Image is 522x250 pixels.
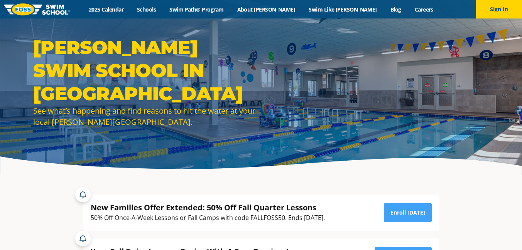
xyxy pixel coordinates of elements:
[302,6,384,13] a: Swim Like [PERSON_NAME]
[130,6,163,13] a: Schools
[408,6,440,13] a: Careers
[33,36,257,105] h1: [PERSON_NAME] Swim School in [GEOGRAPHIC_DATA]
[4,3,70,15] img: FOSS Swim School Logo
[230,6,302,13] a: About [PERSON_NAME]
[82,6,130,13] a: 2025 Calendar
[163,6,230,13] a: Swim Path® Program
[383,6,408,13] a: Blog
[33,105,257,128] div: See what’s happening and find reasons to hit the water at your local [PERSON_NAME][GEOGRAPHIC_DATA].
[91,202,325,213] div: New Families Offer Extended: 50% Off Fall Quarter Lessons
[91,213,325,223] div: 50% Off Once-A-Week Lessons or Fall Camps with code FALLFOSS50. Ends [DATE].
[384,203,432,222] a: Enroll [DATE]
